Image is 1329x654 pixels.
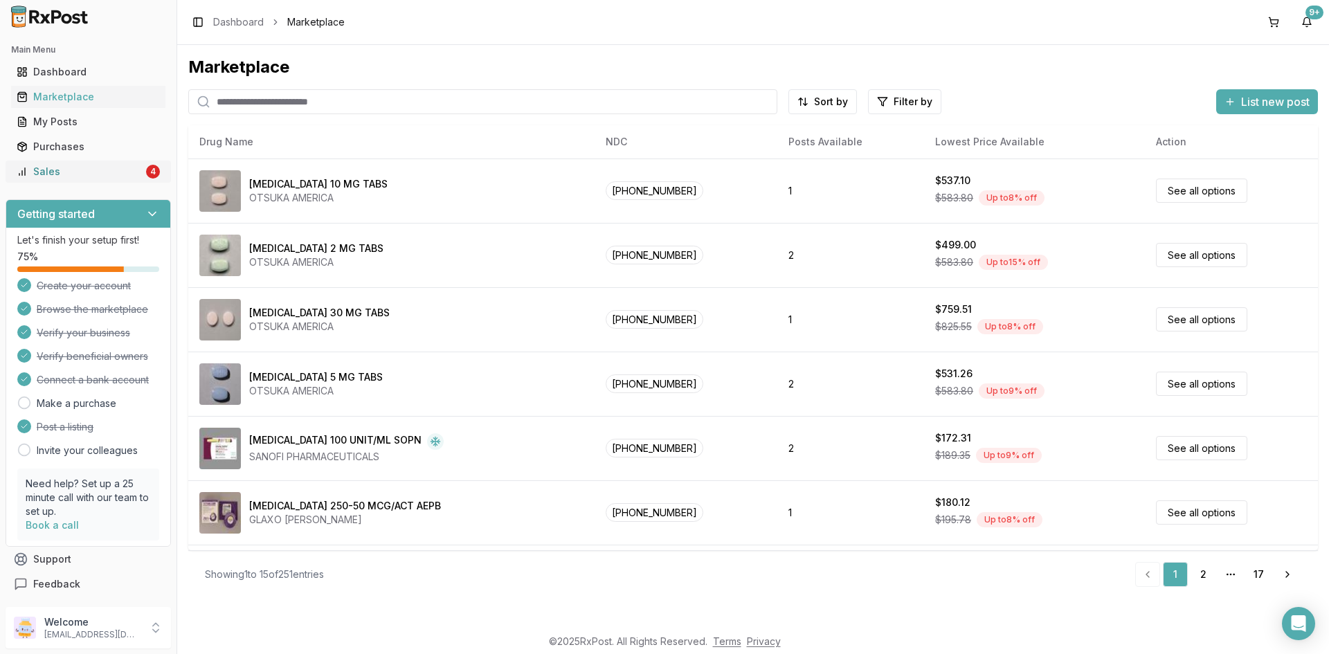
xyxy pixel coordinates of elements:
span: $825.55 [935,320,972,334]
div: [MEDICAL_DATA] 2 MG TABS [249,242,383,255]
div: OTSUKA AMERICA [249,320,390,334]
a: 17 [1246,562,1271,587]
div: Marketplace [188,56,1318,78]
a: Terms [713,635,741,647]
img: Abilify 2 MG TABS [199,235,241,276]
img: Admelog SoloStar 100 UNIT/ML SOPN [199,428,241,469]
div: Showing 1 to 15 of 251 entries [205,567,324,581]
span: $583.80 [935,384,973,398]
a: Book a call [26,519,79,531]
div: [MEDICAL_DATA] 250-50 MCG/ACT AEPB [249,499,441,513]
span: [PHONE_NUMBER] [606,181,703,200]
img: Abilify 10 MG TABS [199,170,241,212]
div: Dashboard [17,65,160,79]
button: Filter by [868,89,941,114]
a: Purchases [11,134,165,159]
a: My Posts [11,109,165,134]
div: [MEDICAL_DATA] 100 UNIT/ML SOPN [249,433,422,450]
div: $537.10 [935,174,970,188]
div: Marketplace [17,90,160,104]
img: Abilify 30 MG TABS [199,299,241,340]
a: See all options [1156,372,1247,396]
span: Browse the marketplace [37,302,148,316]
a: See all options [1156,436,1247,460]
div: OTSUKA AMERICA [249,384,383,398]
span: Connect a bank account [37,373,149,387]
img: Abilify 5 MG TABS [199,363,241,405]
div: My Posts [17,115,160,129]
button: 9+ [1296,11,1318,33]
div: [MEDICAL_DATA] 30 MG TABS [249,306,390,320]
span: [PHONE_NUMBER] [606,439,703,457]
div: $531.26 [935,367,973,381]
span: Feedback [33,577,80,591]
a: See all options [1156,179,1247,203]
span: $583.80 [935,255,973,269]
td: 2 [777,352,924,416]
span: Post a listing [37,420,93,434]
a: 1 [1163,562,1188,587]
a: Privacy [747,635,781,647]
p: Let's finish your setup first! [17,233,159,247]
button: Support [6,547,171,572]
div: Up to 8 % off [977,319,1043,334]
div: $180.12 [935,496,970,509]
td: 1 [777,545,924,609]
div: [MEDICAL_DATA] 10 MG TABS [249,177,388,191]
a: Dashboard [213,15,264,29]
span: $195.78 [935,513,971,527]
a: See all options [1156,307,1247,331]
a: Marketplace [11,84,165,109]
img: User avatar [14,617,36,639]
th: Posts Available [777,125,924,158]
span: [PHONE_NUMBER] [606,246,703,264]
span: Verify beneficial owners [37,349,148,363]
span: Create your account [37,279,131,293]
button: Sort by [788,89,857,114]
div: SANOFI PHARMACEUTICALS [249,450,444,464]
td: 2 [777,416,924,480]
button: Purchases [6,136,171,158]
p: [EMAIL_ADDRESS][DOMAIN_NAME] [44,629,141,640]
div: Up to 9 % off [976,448,1042,463]
span: 75 % [17,250,38,264]
div: 9+ [1305,6,1323,19]
th: Action [1145,125,1318,158]
span: Sort by [814,95,848,109]
td: 1 [777,287,924,352]
td: 2 [777,223,924,287]
div: 4 [146,165,160,179]
span: $189.35 [935,448,970,462]
span: Marketplace [287,15,345,29]
span: [PHONE_NUMBER] [606,503,703,522]
button: List new post [1216,89,1318,114]
div: Open Intercom Messenger [1282,607,1315,640]
nav: pagination [1135,562,1301,587]
div: Up to 9 % off [979,383,1045,399]
a: Go to next page [1274,562,1301,587]
button: My Posts [6,111,171,133]
button: Dashboard [6,61,171,83]
span: $583.80 [935,191,973,205]
div: Purchases [17,140,160,154]
p: Welcome [44,615,141,629]
th: Drug Name [188,125,595,158]
a: 2 [1191,562,1215,587]
div: [MEDICAL_DATA] 5 MG TABS [249,370,383,384]
p: Need help? Set up a 25 minute call with our team to set up. [26,477,151,518]
span: Verify your business [37,326,130,340]
button: Sales4 [6,161,171,183]
div: GLAXO [PERSON_NAME] [249,513,441,527]
span: [PHONE_NUMBER] [606,374,703,393]
div: Up to 15 % off [979,255,1048,270]
img: Advair Diskus 250-50 MCG/ACT AEPB [199,492,241,534]
th: Lowest Price Available [924,125,1145,158]
nav: breadcrumb [213,15,345,29]
td: 1 [777,158,924,223]
div: Sales [17,165,143,179]
div: $499.00 [935,238,976,252]
span: List new post [1241,93,1310,110]
button: Feedback [6,572,171,597]
a: See all options [1156,243,1247,267]
div: OTSUKA AMERICA [249,191,388,205]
